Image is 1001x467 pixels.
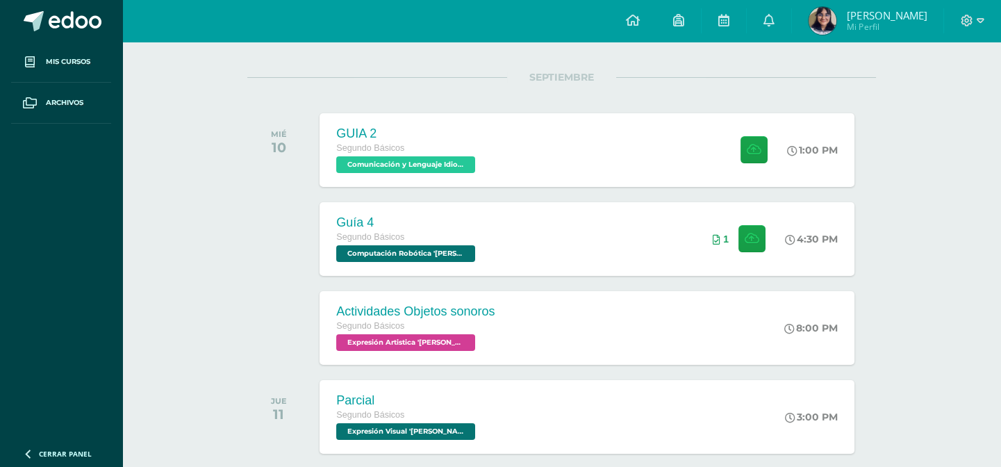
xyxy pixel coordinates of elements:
span: SEPTIEMBRE [507,71,616,83]
span: Segundo Básicos [336,232,404,242]
span: Segundo Básicos [336,410,404,420]
div: 8:00 PM [784,322,838,334]
span: 1 [723,233,729,245]
span: [PERSON_NAME] [847,8,927,22]
span: Mi Perfil [847,21,927,33]
div: 11 [271,406,287,423]
span: Segundo Básicos [336,143,404,153]
div: 1:00 PM [787,144,838,156]
span: Expresión Visual 'Newton' [336,423,475,440]
span: Segundo Básicos [336,321,404,331]
div: Archivos entregados [713,233,729,245]
span: Comunicación y Lenguaje Idioma Extranjero 'Newton' [336,156,475,173]
div: JUE [271,396,287,406]
div: Parcial [336,393,479,408]
div: 4:30 PM [785,233,838,245]
img: d6389c80849efdeca39ee3d849118100.png [809,7,836,35]
div: 3:00 PM [785,411,838,423]
a: Mis cursos [11,42,111,83]
span: Cerrar panel [39,449,92,459]
span: Mis cursos [46,56,90,67]
div: MIÉ [271,129,287,139]
span: Computación Robótica 'Newton' [336,245,475,262]
a: Archivos [11,83,111,124]
div: 10 [271,139,287,156]
span: Archivos [46,97,83,108]
span: Expresión Artistica 'Newton' [336,334,475,351]
div: GUIA 2 [336,126,479,141]
div: Actividades Objetos sonoros [336,304,495,319]
div: Guía 4 [336,215,479,230]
